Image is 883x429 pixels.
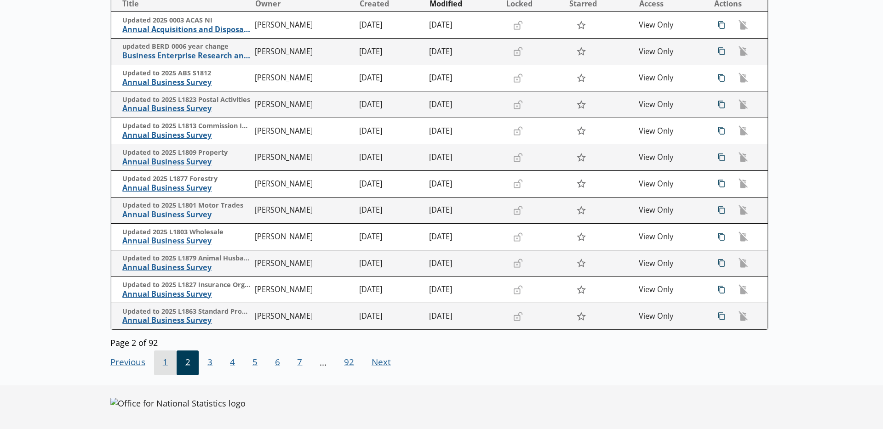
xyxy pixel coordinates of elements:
[571,69,591,87] button: Star
[122,307,250,316] span: Updated to 2025 L1863 Standard Production
[122,183,250,193] span: Annual Business Survey
[122,148,250,157] span: Updated to 2025 L1809 Property
[425,39,502,65] td: [DATE]
[355,65,425,91] td: [DATE]
[635,39,705,65] td: View Only
[363,350,400,375] button: Next
[122,228,250,237] span: Updated 2025 L1803 Wholesale
[635,171,705,198] td: View Only
[635,144,705,171] td: View Only
[635,12,705,39] td: View Only
[355,118,425,144] td: [DATE]
[571,122,591,140] button: Star
[266,350,289,375] button: 6
[425,250,502,277] td: [DATE]
[122,316,250,325] span: Annual Business Survey
[425,303,502,330] td: [DATE]
[571,202,591,219] button: Star
[289,350,311,375] button: 7
[635,91,705,118] td: View Only
[221,350,244,375] button: 4
[635,303,705,330] td: View Only
[355,91,425,118] td: [DATE]
[425,277,502,303] td: [DATE]
[110,334,768,348] div: Page 2 of 92
[154,350,177,375] button: 1
[635,250,705,277] td: View Only
[425,224,502,250] td: [DATE]
[355,171,425,198] td: [DATE]
[251,12,356,39] td: [PERSON_NAME]
[244,350,266,375] button: 5
[251,250,356,277] td: [PERSON_NAME]
[355,250,425,277] td: [DATE]
[251,224,356,250] td: [PERSON_NAME]
[335,350,363,375] button: 92
[122,175,250,183] span: Updated 2025 L1877 Forestry
[571,281,591,299] button: Star
[355,277,425,303] td: [DATE]
[122,289,250,299] span: Annual Business Survey
[425,91,502,118] td: [DATE]
[122,157,250,167] span: Annual Business Survey
[635,224,705,250] td: View Only
[251,277,356,303] td: [PERSON_NAME]
[122,130,250,140] span: Annual Business Survey
[251,144,356,171] td: [PERSON_NAME]
[635,118,705,144] td: View Only
[425,171,502,198] td: [DATE]
[355,197,425,224] td: [DATE]
[571,149,591,166] button: Star
[199,350,221,375] button: 3
[122,236,250,246] span: Annual Business Survey
[425,12,502,39] td: [DATE]
[571,228,591,245] button: Star
[571,254,591,272] button: Star
[355,39,425,65] td: [DATE]
[635,65,705,91] td: View Only
[355,303,425,330] td: [DATE]
[122,122,250,130] span: Updated to 2025 L1813 Commission Industry
[251,118,356,144] td: [PERSON_NAME]
[122,69,250,78] span: Updated to 2025 ABS S1812
[571,175,591,192] button: Star
[251,171,356,198] td: [PERSON_NAME]
[635,277,705,303] td: View Only
[571,43,591,60] button: Star
[425,118,502,144] td: [DATE]
[251,39,356,65] td: [PERSON_NAME]
[122,201,250,210] span: Updated to 2025 L1801 Motor Trades
[122,254,250,263] span: Updated to 2025 L1879 Animal Husbandry and Hunting
[425,197,502,224] td: [DATE]
[122,104,250,113] span: Annual Business Survey
[355,12,425,39] td: [DATE]
[425,144,502,171] td: [DATE]
[122,96,250,104] span: Updated to 2025 L1823 Postal Activities
[311,350,335,375] li: ...
[177,350,199,375] button: 2
[355,144,425,171] td: [DATE]
[251,91,356,118] td: [PERSON_NAME]
[110,350,154,375] button: Previous
[425,65,502,91] td: [DATE]
[251,303,356,330] td: [PERSON_NAME]
[122,281,250,289] span: Updated to 2025 L1827 Insurance Organisations
[571,307,591,325] button: Star
[122,51,250,61] span: Business Enterprise Research and Development
[635,197,705,224] td: View Only
[122,25,250,34] span: Annual Acquisitions and Disposals of Capital Assets
[122,16,250,25] span: Updated 2025 0003 ACAS NI
[251,197,356,224] td: [PERSON_NAME]
[251,65,356,91] td: [PERSON_NAME]
[122,42,250,51] span: updated BERD 0006 year change
[571,96,591,113] button: Star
